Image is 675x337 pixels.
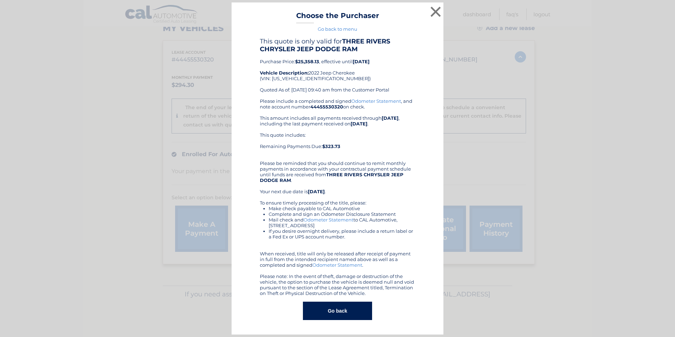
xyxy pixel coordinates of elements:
h4: This quote is only valid for [260,37,415,53]
b: $323.73 [322,143,340,149]
a: Odometer Statement [351,98,401,104]
button: × [429,5,443,19]
li: Mail check and to CAL Automotive, [STREET_ADDRESS] [269,217,415,228]
a: Odometer Statement [304,217,353,223]
li: Make check payable to CAL Automotive [269,206,415,211]
div: This quote includes: Remaining Payments Due: [260,132,415,155]
b: [DATE] [382,115,399,121]
li: Complete and sign an Odometer Disclosure Statement [269,211,415,217]
a: Go back to menu [318,26,357,32]
a: Odometer Statement [312,262,362,268]
b: [DATE] [308,189,325,194]
strong: Vehicle Description: [260,70,309,76]
li: If you desire overnight delivery, please include a return label or a Fed Ex or UPS account number. [269,228,415,240]
div: Please include a completed and signed , and note account number on check. This amount includes al... [260,98,415,296]
b: $25,358.13 [295,59,319,64]
b: 44455530320 [310,104,343,110]
div: Purchase Price: , effective until 2022 Jeep Cherokee (VIN: [US_VEHICLE_IDENTIFICATION_NUMBER]) Qu... [260,37,415,98]
b: THREE RIVERS CHRYSLER JEEP DODGE RAM [260,37,390,53]
b: [DATE] [351,121,368,126]
b: THREE RIVERS CHRYSLER JEEP DODGE RAM [260,172,404,183]
b: [DATE] [353,59,370,64]
button: Go back [303,302,372,320]
h3: Choose the Purchaser [296,11,379,24]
